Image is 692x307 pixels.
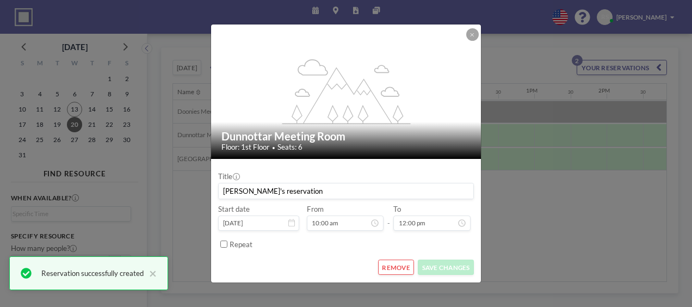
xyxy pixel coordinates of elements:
[221,143,269,152] span: Floor: 1st Floor
[230,240,252,249] label: Repeat
[387,208,390,228] span: -
[272,144,275,151] span: •
[41,267,144,280] div: Reservation successfully created
[218,205,250,214] label: Start date
[393,205,401,214] label: To
[219,183,473,199] input: (No title)
[418,260,474,275] button: SAVE CHANGES
[378,260,415,275] button: REMOVE
[277,143,302,152] span: Seats: 6
[221,130,471,143] h2: Dunnottar Meeting Room
[218,172,239,181] label: Title
[307,205,324,214] label: From
[144,267,157,280] button: close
